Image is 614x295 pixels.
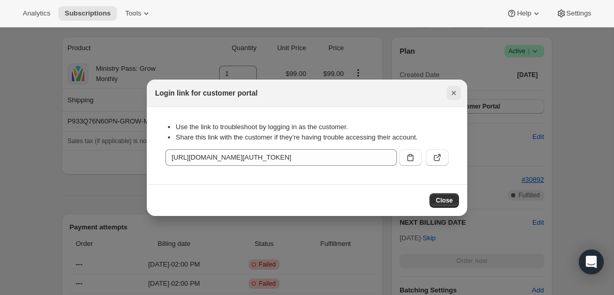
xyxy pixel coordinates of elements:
button: Subscriptions [58,6,117,21]
h2: Login link for customer portal [155,88,257,98]
span: Tools [125,9,141,18]
div: Open Intercom Messenger [579,250,604,274]
span: Subscriptions [65,9,111,18]
button: Settings [550,6,597,21]
span: Close [436,196,453,205]
button: Close [429,193,459,208]
button: Analytics [17,6,56,21]
span: Settings [566,9,591,18]
button: Tools [119,6,158,21]
li: Use the link to troubleshoot by logging in as the customer. [176,122,449,132]
button: Help [500,6,547,21]
li: Share this link with the customer if they’re having trouble accessing their account. [176,132,449,143]
span: Analytics [23,9,50,18]
span: Help [517,9,531,18]
button: Close [447,86,461,100]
